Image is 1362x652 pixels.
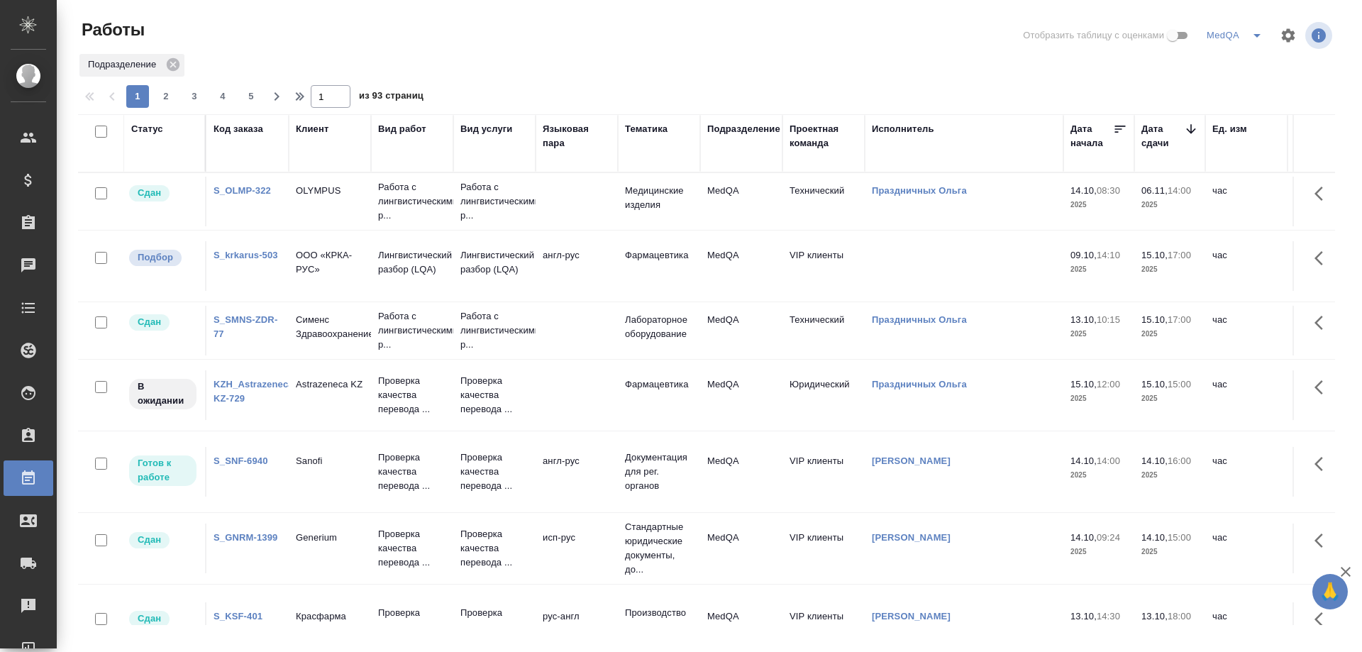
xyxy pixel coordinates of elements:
[79,54,184,77] div: Подразделение
[1070,392,1127,406] p: 2025
[1305,22,1335,49] span: Посмотреть информацию
[1203,24,1271,47] div: split button
[700,241,782,291] td: MedQA
[1288,602,1358,652] td: 0.66
[1097,611,1120,621] p: 14:30
[1070,263,1127,277] p: 2025
[240,85,262,108] button: 5
[1288,177,1358,226] td: 2
[1288,447,1358,497] td: 1
[790,122,858,150] div: Проектная команда
[296,313,364,341] p: Сименс Здравоохранение
[625,377,693,392] p: Фармацевтика
[1023,28,1164,43] span: Отобразить таблицу с оценками
[1141,455,1168,466] p: 14.10,
[214,122,263,136] div: Код заказа
[1288,241,1358,291] td: 2
[1168,379,1191,389] p: 15:00
[700,306,782,355] td: MedQA
[1271,18,1305,53] span: Настроить таблицу
[183,89,206,104] span: 3
[214,379,297,404] a: KZH_Astrazeneca-KZ-729
[625,451,693,493] p: Документация для рег. органов
[543,122,611,150] div: Языковая пара
[460,309,528,352] p: Работа с лингвистическими р...
[128,248,198,267] div: Можно подбирать исполнителей
[296,377,364,392] p: Astrazeneca KZ
[872,455,951,466] a: [PERSON_NAME]
[78,18,145,41] span: Работы
[1070,122,1113,150] div: Дата начала
[1097,185,1120,196] p: 08:30
[1070,198,1127,212] p: 2025
[1070,185,1097,196] p: 14.10,
[1070,327,1127,341] p: 2025
[1141,545,1198,559] p: 2025
[625,122,668,136] div: Тематика
[378,374,446,416] p: Проверка качества перевода ...
[460,374,528,416] p: Проверка качества перевода ...
[625,606,693,648] p: Производство лекарственных препаратов
[1070,455,1097,466] p: 14.10,
[1141,327,1198,341] p: 2025
[1306,177,1340,211] button: Здесь прячутся важные кнопки
[1070,379,1097,389] p: 15.10,
[1306,602,1340,636] button: Здесь прячутся важные кнопки
[296,248,364,277] p: ООО «КРКА-РУС»
[240,89,262,104] span: 5
[460,606,528,648] p: Проверка качества перевода ...
[1097,379,1120,389] p: 12:00
[1070,624,1127,638] p: 2025
[1205,241,1288,291] td: час
[1306,447,1340,481] button: Здесь прячутся важные кнопки
[138,315,161,329] p: Сдан
[1141,122,1184,150] div: Дата сдачи
[378,606,446,648] p: Проверка качества перевода ...
[1168,532,1191,543] p: 15:00
[782,306,865,355] td: Технический
[1168,314,1191,325] p: 17:00
[700,524,782,573] td: MedQA
[378,451,446,493] p: Проверка качества перевода ...
[536,602,618,652] td: рус-англ
[138,533,161,547] p: Сдан
[296,531,364,545] p: Generium
[296,184,364,198] p: OLYMPUS
[625,313,693,341] p: Лабораторное оборудование
[211,89,234,104] span: 4
[460,451,528,493] p: Проверка качества перевода ...
[1306,306,1340,340] button: Здесь прячутся важные кнопки
[1141,392,1198,406] p: 2025
[536,241,618,291] td: англ-рус
[1288,370,1358,420] td: 2
[1097,455,1120,466] p: 14:00
[155,85,177,108] button: 2
[872,314,967,325] a: Праздничных Ольга
[782,602,865,652] td: VIP клиенты
[872,122,934,136] div: Исполнитель
[88,57,161,72] p: Подразделение
[214,455,268,466] a: S_SNF-6940
[625,520,693,577] p: Стандартные юридические документы, до...
[460,122,513,136] div: Вид услуги
[700,602,782,652] td: MedQA
[872,611,951,621] a: [PERSON_NAME]
[1070,545,1127,559] p: 2025
[138,612,161,626] p: Сдан
[138,456,188,485] p: Готов к работе
[214,532,277,543] a: S_GNRM-1399
[1070,532,1097,543] p: 14.10,
[183,85,206,108] button: 3
[700,370,782,420] td: MedQA
[460,248,528,277] p: Лингвистический разбор (LQA)
[1070,250,1097,260] p: 09.10,
[378,122,426,136] div: Вид работ
[1205,306,1288,355] td: час
[1318,577,1342,607] span: 🙏
[460,527,528,570] p: Проверка качества перевода ...
[378,309,446,352] p: Работа с лингвистическими р...
[128,313,198,332] div: Менеджер проверил работу исполнителя, передает ее на следующий этап
[378,527,446,570] p: Проверка качества перевода ...
[214,314,277,339] a: S_SMNS-ZDR-77
[1205,524,1288,573] td: час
